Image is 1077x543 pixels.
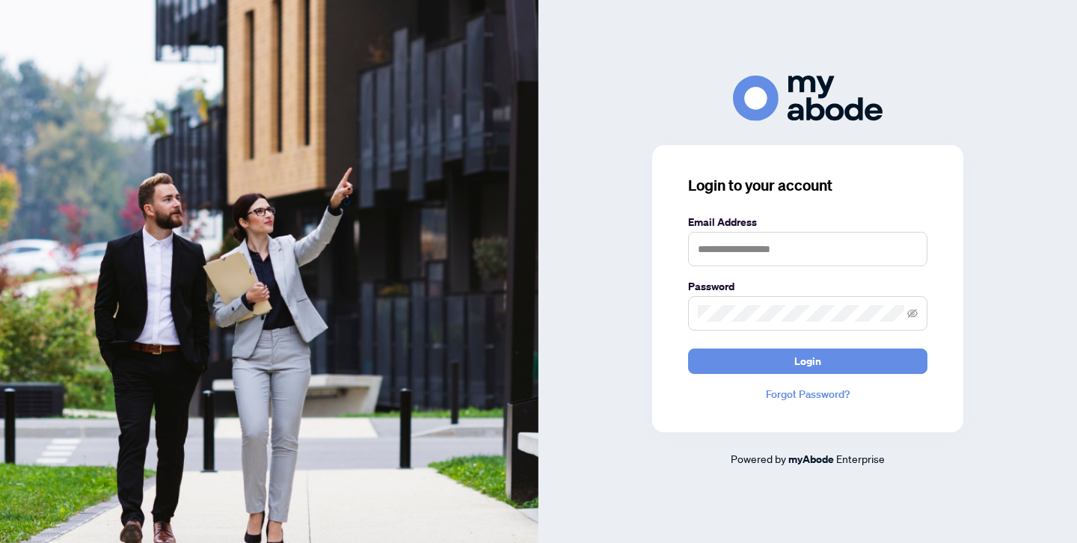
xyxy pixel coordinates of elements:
a: myAbode [788,451,834,467]
a: Forgot Password? [688,386,927,402]
span: Enterprise [836,452,885,465]
span: Login [794,349,821,373]
span: Powered by [731,452,786,465]
button: Login [688,349,927,374]
label: Password [688,278,927,295]
span: eye-invisible [907,308,918,319]
label: Email Address [688,214,927,230]
h3: Login to your account [688,175,927,196]
img: ma-logo [733,76,883,121]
